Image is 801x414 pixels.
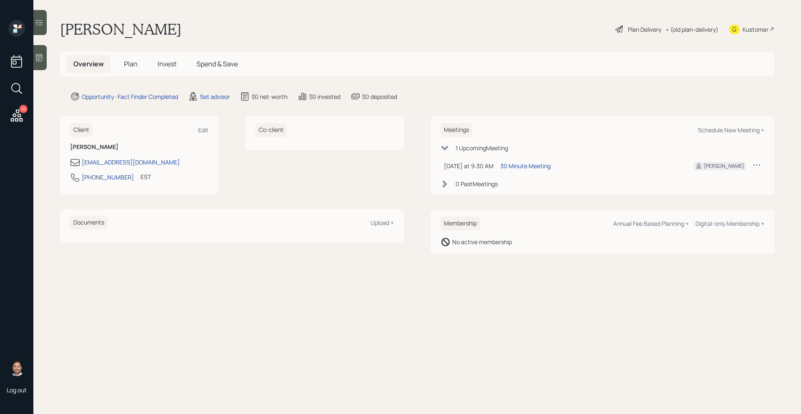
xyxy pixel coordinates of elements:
h6: [PERSON_NAME] [70,144,209,151]
div: [PERSON_NAME] [704,162,744,170]
h1: [PERSON_NAME] [60,20,181,38]
div: Digital-only Membership + [695,220,764,227]
div: $0 deposited [362,92,397,101]
div: Upload + [370,219,394,227]
div: Schedule New Meeting + [698,126,764,134]
span: Invest [158,59,176,68]
div: Annual Fee Based Planning + [613,220,689,227]
div: EST [141,172,151,181]
div: $0 net-worth [252,92,287,101]
div: • (old plan-delivery) [665,25,718,34]
div: Edit [198,126,209,134]
span: Plan [124,59,138,68]
div: 10 [19,105,28,113]
img: michael-russo-headshot.png [8,359,25,376]
div: [PHONE_NUMBER] [82,173,134,182]
div: Set advisor [200,92,230,101]
h6: Documents [70,216,108,230]
h6: Membership [441,217,480,230]
div: [EMAIL_ADDRESS][DOMAIN_NAME] [82,158,180,167]
div: Kustomer [743,25,768,34]
div: 1 Upcoming Meeting [456,144,508,152]
div: 30 Minute Meeting [500,162,551,170]
h6: Co-client [255,123,287,137]
h6: Meetings [441,123,472,137]
span: Spend & Save [196,59,238,68]
div: Plan Delivery [628,25,661,34]
span: Overview [73,59,104,68]
div: No active membership [452,237,512,246]
h6: Client [70,123,93,137]
div: [DATE] at 9:30 AM [444,162,494,170]
div: 0 Past Meeting s [456,179,498,188]
div: Opportunity · Fact Finder Completed [82,92,178,101]
div: Log out [7,386,27,394]
div: $0 invested [309,92,340,101]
